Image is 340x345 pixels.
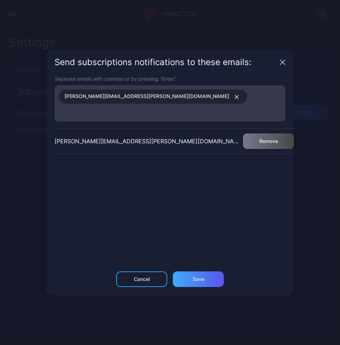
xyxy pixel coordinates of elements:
[55,75,285,82] div: Separate emails with commas or by pressing "Enter."
[193,276,204,282] div: Save
[259,138,278,144] div: Remove
[116,271,167,287] button: Cancel
[173,271,224,287] button: Save
[55,58,277,67] div: Send subscriptions notifications to these emails:
[134,276,150,282] div: Cancel
[243,133,294,149] button: Remove
[64,92,229,101] span: [PERSON_NAME][EMAIL_ADDRESS][PERSON_NAME][DOMAIN_NAME]
[55,137,243,145] div: [PERSON_NAME][EMAIL_ADDRESS][PERSON_NAME][DOMAIN_NAME]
